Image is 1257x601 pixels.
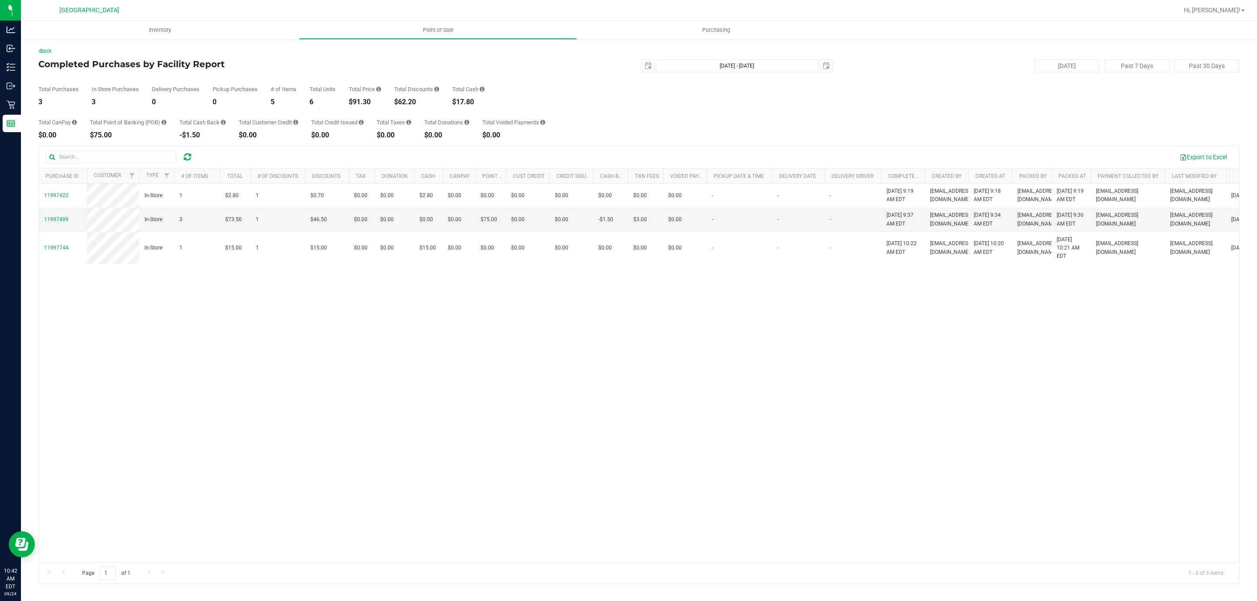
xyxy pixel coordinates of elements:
span: select [820,60,832,72]
div: $0.00 [239,132,298,139]
a: # of Discounts [258,173,298,179]
inline-svg: Inbound [7,44,15,53]
span: [EMAIL_ADDRESS][DOMAIN_NAME] [1096,239,1160,256]
span: $75.00 [481,215,497,224]
span: In-Store [144,215,162,224]
a: Credit Issued [556,173,593,179]
i: Sum of all account credit issued for all refunds from returned purchases in the date range. [359,120,364,125]
a: # of Items [181,173,208,179]
span: Purchasing [690,26,742,34]
span: [DATE] 10:21 AM EDT [1057,236,1085,261]
div: $91.30 [349,99,381,106]
span: - [777,244,779,252]
a: Purchase ID [45,173,79,179]
span: - [830,215,831,224]
span: 1 [256,215,259,224]
span: select [642,60,654,72]
span: $0.00 [511,215,525,224]
a: Cash [421,173,435,179]
div: Total Credit Issued [311,120,364,125]
a: Discounts [312,173,340,179]
a: Voided Payment [670,173,713,179]
div: 6 [309,99,336,106]
input: Search... [45,150,176,164]
span: [DATE] 9:36 AM EDT [1057,211,1085,228]
span: $0.00 [380,244,394,252]
span: [EMAIL_ADDRESS][DOMAIN_NAME] [930,239,972,256]
span: $2.80 [225,191,239,200]
h4: Completed Purchases by Facility Report [38,59,439,69]
span: - [712,191,713,200]
span: $73.50 [225,215,242,224]
span: $0.00 [448,244,461,252]
div: $0.00 [424,132,469,139]
a: Point of Banking (POB) [482,173,544,179]
inline-svg: Inventory [7,63,15,72]
i: Sum of the successful, non-voided payments using account credit for all purchases in the date range. [293,120,298,125]
div: $62.20 [394,99,439,106]
span: $0.00 [633,191,647,200]
div: 3 [92,99,139,106]
span: [EMAIL_ADDRESS][DOMAIN_NAME] [930,187,972,204]
span: [DATE] 10:22 AM EDT [886,239,920,256]
a: Completed At [888,173,926,179]
a: Tax [356,173,366,179]
a: Filter [160,168,174,183]
a: Purchasing [577,21,855,39]
span: 11997422 [44,192,69,198]
div: Pickup Purchases [213,86,258,92]
div: 0 [213,99,258,106]
a: Customer [94,172,121,178]
span: [EMAIL_ADDRESS][DOMAIN_NAME] [930,211,972,228]
span: [DATE] 9:19 AM EDT [886,187,920,204]
span: [EMAIL_ADDRESS][DOMAIN_NAME] [1096,187,1160,204]
span: $0.00 [380,191,394,200]
span: [DATE] 10:20 AM EDT [974,239,1007,256]
span: $15.00 [419,244,436,252]
a: Type [146,172,159,178]
a: CanPay [450,173,470,179]
div: -$1.50 [179,132,226,139]
div: Total Units [309,86,336,92]
span: [EMAIL_ADDRESS][DOMAIN_NAME] [1017,239,1060,256]
i: Sum of the total prices of all purchases in the date range. [376,86,381,92]
span: $0.00 [668,191,682,200]
span: [EMAIL_ADDRESS][DOMAIN_NAME] [1170,239,1221,256]
span: $0.00 [448,215,461,224]
inline-svg: Reports [7,119,15,128]
div: Total Customer Credit [239,120,298,125]
a: Back [38,48,52,54]
span: [DATE] 9:19 AM EDT [1057,187,1085,204]
a: Donation [382,173,408,179]
span: - [777,191,779,200]
i: Sum of the cash-back amounts from rounded-up electronic payments for all purchases in the date ra... [221,120,226,125]
a: Cash Back [600,173,629,179]
a: Payment Collected By [1098,173,1158,179]
inline-svg: Retail [7,100,15,109]
button: Past 7 Days [1104,59,1170,72]
span: [EMAIL_ADDRESS][DOMAIN_NAME] [1096,211,1160,228]
span: [GEOGRAPHIC_DATA] [59,7,119,14]
span: $0.00 [598,191,612,200]
div: Total Purchases [38,86,79,92]
a: Last Modified By [1172,173,1216,179]
div: Total Cash Back [179,120,226,125]
div: 0 [152,99,199,106]
i: Sum of all voided payment transaction amounts, excluding tips and transaction fees, for all purch... [540,120,545,125]
span: In-Store [144,191,162,200]
div: In Store Purchases [92,86,139,92]
a: Cust Credit [513,173,545,179]
span: [DATE] 9:34 AM EDT [974,211,1007,228]
div: $0.00 [377,132,411,139]
span: [DATE] 9:37 AM EDT [886,211,920,228]
div: # of Items [271,86,296,92]
span: - [830,244,831,252]
div: Total Taxes [377,120,411,125]
i: Sum of the successful, non-voided point-of-banking payment transactions, both via payment termina... [161,120,166,125]
a: Pickup Date & Time [714,173,764,179]
a: Txn Fees [635,173,659,179]
i: Sum of the total taxes for all purchases in the date range. [406,120,411,125]
span: 1 [179,191,182,200]
span: [EMAIL_ADDRESS][DOMAIN_NAME] [1170,211,1221,228]
span: - [777,215,779,224]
